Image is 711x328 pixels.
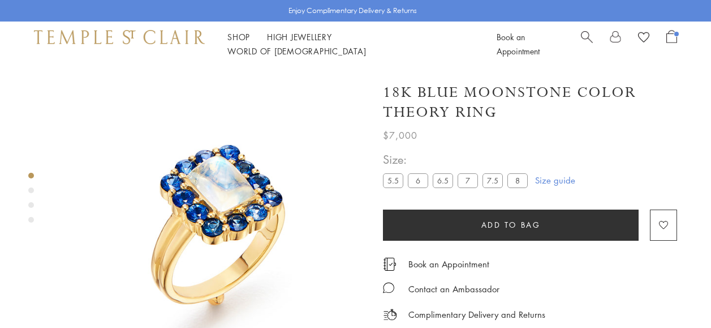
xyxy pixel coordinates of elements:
[383,308,397,322] img: icon_delivery.svg
[581,30,593,58] a: Search
[383,128,417,143] span: $7,000
[383,173,403,188] label: 5.5
[408,258,489,270] a: Book an Appointment
[482,173,503,188] label: 7.5
[535,174,575,186] a: Size guide
[227,31,250,42] a: ShopShop
[383,258,397,271] img: icon_appointment.svg
[28,170,34,232] div: Product gallery navigation
[383,150,532,169] span: Size:
[34,30,205,44] img: Temple St. Clair
[638,30,649,47] a: View Wishlist
[408,173,428,188] label: 6
[288,5,417,16] p: Enjoy Complimentary Delivery & Returns
[383,210,639,241] button: Add to bag
[383,282,394,293] img: MessageIcon-01_2.svg
[227,30,471,58] nav: Main navigation
[481,219,541,231] span: Add to bag
[666,30,677,58] a: Open Shopping Bag
[507,173,528,188] label: 8
[408,282,499,296] div: Contact an Ambassador
[267,31,332,42] a: High JewelleryHigh Jewellery
[497,31,540,57] a: Book an Appointment
[433,173,453,188] label: 6.5
[227,45,366,57] a: World of [DEMOGRAPHIC_DATA]World of [DEMOGRAPHIC_DATA]
[408,308,545,322] p: Complimentary Delivery and Returns
[383,83,677,122] h1: 18K Blue Moonstone Color Theory Ring
[458,173,478,188] label: 7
